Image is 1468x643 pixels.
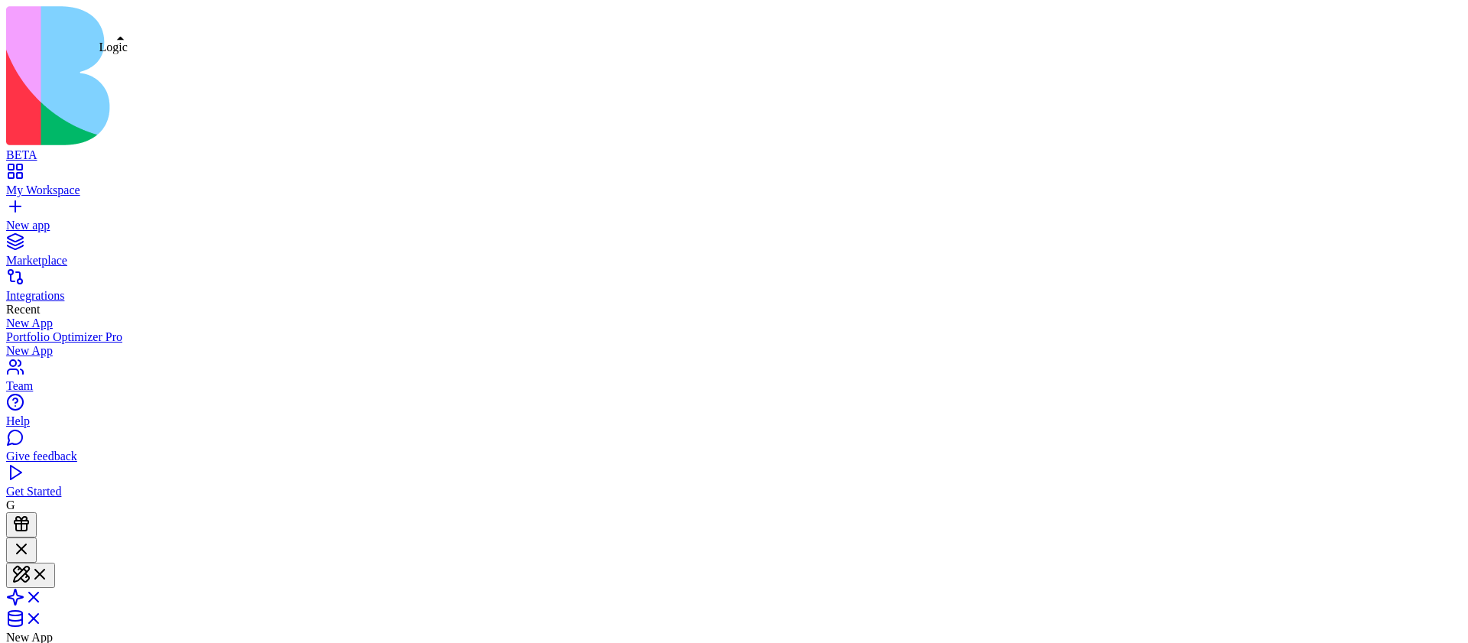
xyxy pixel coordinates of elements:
div: Get Started [6,485,1462,498]
div: BETA [6,148,1462,162]
a: Integrations [6,275,1462,303]
img: logo [6,6,621,145]
div: My Workspace [6,183,1462,197]
a: Give feedback [6,436,1462,463]
a: Get Started [6,471,1462,498]
a: New app [6,205,1462,232]
div: Marketplace [6,254,1462,268]
div: Give feedback [6,450,1462,463]
a: Marketplace [6,240,1462,268]
span: Recent [6,303,40,316]
a: New App [6,344,1462,358]
div: Logic [99,41,128,54]
a: Team [6,365,1462,393]
div: Help [6,414,1462,428]
div: New app [6,219,1462,232]
span: G [6,498,15,511]
div: Team [6,379,1462,393]
a: My Workspace [6,170,1462,197]
a: New App [6,317,1462,330]
a: Portfolio Optimizer Pro [6,330,1462,344]
a: BETA [6,135,1462,162]
div: Integrations [6,289,1462,303]
a: Help [6,401,1462,428]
